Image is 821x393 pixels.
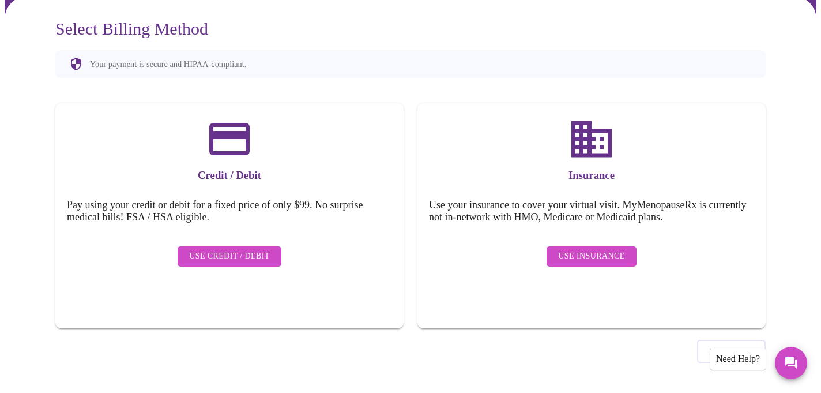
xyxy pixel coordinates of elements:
h5: Pay using your credit or debit for a fixed price of only $99. No surprise medical bills! FSA / HS... [67,199,392,223]
h3: Credit / Debit [67,169,392,182]
button: Use Insurance [547,246,636,267]
h3: Select Billing Method [55,19,766,39]
span: Previous [710,344,753,359]
div: Need Help? [710,348,766,370]
h5: Use your insurance to cover your virtual visit. MyMenopauseRx is currently not in-network with HM... [429,199,754,223]
button: Use Credit / Debit [178,246,281,267]
span: Use Insurance [558,249,624,264]
button: Previous [697,340,766,363]
h3: Insurance [429,169,754,182]
button: Messages [775,347,807,379]
p: Your payment is secure and HIPAA-compliant. [90,59,246,69]
span: Use Credit / Debit [189,249,270,264]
